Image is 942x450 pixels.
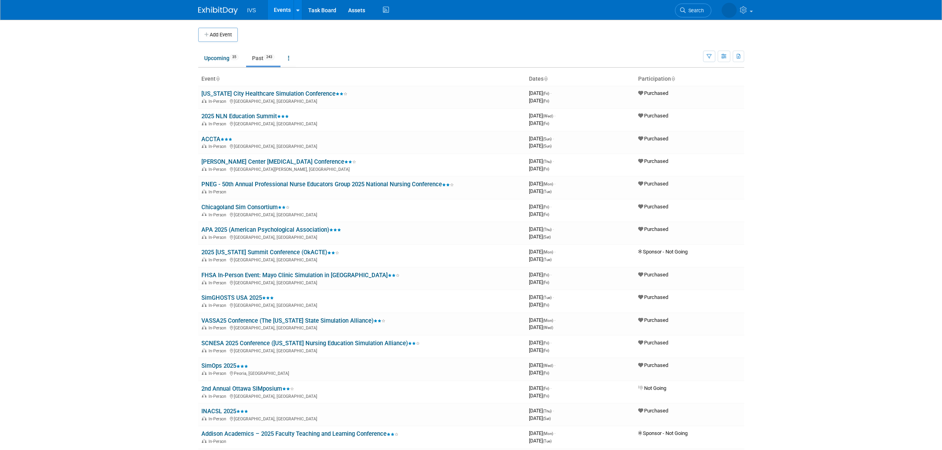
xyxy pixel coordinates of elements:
[201,340,420,347] a: SCNESA 2025 Conference ([US_STATE] Nursing Education Simulation Alliance)
[543,439,552,443] span: (Tue)
[202,212,207,216] img: In-Person Event
[529,113,555,119] span: [DATE]
[543,114,553,118] span: (Wed)
[202,167,207,171] img: In-Person Event
[543,431,553,436] span: (Mon)
[208,303,229,308] span: In-Person
[208,280,229,286] span: In-Person
[553,294,554,300] span: -
[529,158,554,164] span: [DATE]
[543,212,549,217] span: (Fri)
[201,166,523,172] div: [GEOGRAPHIC_DATA][PERSON_NAME], [GEOGRAPHIC_DATA]
[201,302,523,308] div: [GEOGRAPHIC_DATA], [GEOGRAPHIC_DATA]
[638,294,668,300] span: Purchased
[201,393,523,399] div: [GEOGRAPHIC_DATA], [GEOGRAPHIC_DATA]
[198,28,238,42] button: Add Event
[201,317,385,324] a: VASSA25 Conference (The [US_STATE] State Simulation Alliance)
[529,143,552,149] span: [DATE]
[208,144,229,149] span: In-Person
[543,341,549,345] span: (Fri)
[529,166,549,172] span: [DATE]
[208,325,229,331] span: In-Person
[529,340,552,346] span: [DATE]
[529,226,554,232] span: [DATE]
[638,362,668,368] span: Purchased
[553,136,554,142] span: -
[208,121,229,127] span: In-Person
[230,54,239,60] span: 35
[529,181,555,187] span: [DATE]
[553,408,554,414] span: -
[202,348,207,352] img: In-Person Event
[638,90,668,96] span: Purchased
[638,272,668,278] span: Purchased
[202,416,207,420] img: In-Person Event
[208,416,229,422] span: In-Person
[543,250,553,254] span: (Mon)
[202,280,207,284] img: In-Person Event
[208,439,229,444] span: In-Person
[543,137,552,141] span: (Sun)
[529,324,553,330] span: [DATE]
[638,158,668,164] span: Purchased
[202,121,207,125] img: In-Person Event
[201,136,232,143] a: ACCTA
[201,430,398,437] a: Addison Academics – 2025 Faculty Teaching and Learning Conference
[529,302,549,308] span: [DATE]
[695,4,737,13] img: Kyle Shelstad
[201,90,347,97] a: [US_STATE] City Healthcare Simulation Conference
[201,415,523,422] div: [GEOGRAPHIC_DATA], [GEOGRAPHIC_DATA]
[201,362,248,369] a: SimOps 2025
[554,113,555,119] span: -
[635,72,744,86] th: Participation
[543,189,552,194] span: (Tue)
[529,385,552,391] span: [DATE]
[543,227,552,232] span: (Thu)
[529,408,554,414] span: [DATE]
[554,430,555,436] span: -
[202,189,207,193] img: In-Person Event
[208,99,229,104] span: In-Person
[201,120,523,127] div: [GEOGRAPHIC_DATA], [GEOGRAPHIC_DATA]
[638,204,668,210] span: Purchased
[543,280,549,285] span: (Fri)
[198,72,526,86] th: Event
[529,204,552,210] span: [DATE]
[543,167,549,171] span: (Fri)
[529,347,549,353] span: [DATE]
[529,370,549,376] span: [DATE]
[543,295,552,300] span: (Tue)
[208,348,229,354] span: In-Person
[201,256,523,263] div: [GEOGRAPHIC_DATA], [GEOGRAPHIC_DATA]
[201,226,341,233] a: APA 2025 (American Psychological Association)
[202,303,207,307] img: In-Person Event
[543,363,553,368] span: (Wed)
[543,325,553,330] span: (Wed)
[529,362,555,368] span: [DATE]
[201,370,523,376] div: Peoria, [GEOGRAPHIC_DATA]
[208,167,229,172] span: In-Person
[543,409,552,413] span: (Thu)
[529,249,555,255] span: [DATE]
[543,91,549,96] span: (Fri)
[201,279,523,286] div: [GEOGRAPHIC_DATA], [GEOGRAPHIC_DATA]
[543,303,549,307] span: (Fri)
[550,90,552,96] span: -
[529,272,552,278] span: [DATE]
[543,205,549,209] span: (Fri)
[554,249,555,255] span: -
[529,188,552,194] span: [DATE]
[202,371,207,375] img: In-Person Event
[202,257,207,261] img: In-Person Event
[201,408,248,415] a: INACSL 2025
[208,257,229,263] span: In-Person
[648,4,685,17] a: Search
[659,8,677,13] span: Search
[201,158,356,165] a: [PERSON_NAME] Center [MEDICAL_DATA] Conference
[526,72,635,86] th: Dates
[247,7,256,13] span: IVS
[638,249,688,255] span: Sponsor - Not Going
[543,416,551,421] span: (Sat)
[544,76,548,82] a: Sort by Start Date
[638,430,688,436] span: Sponsor - Not Going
